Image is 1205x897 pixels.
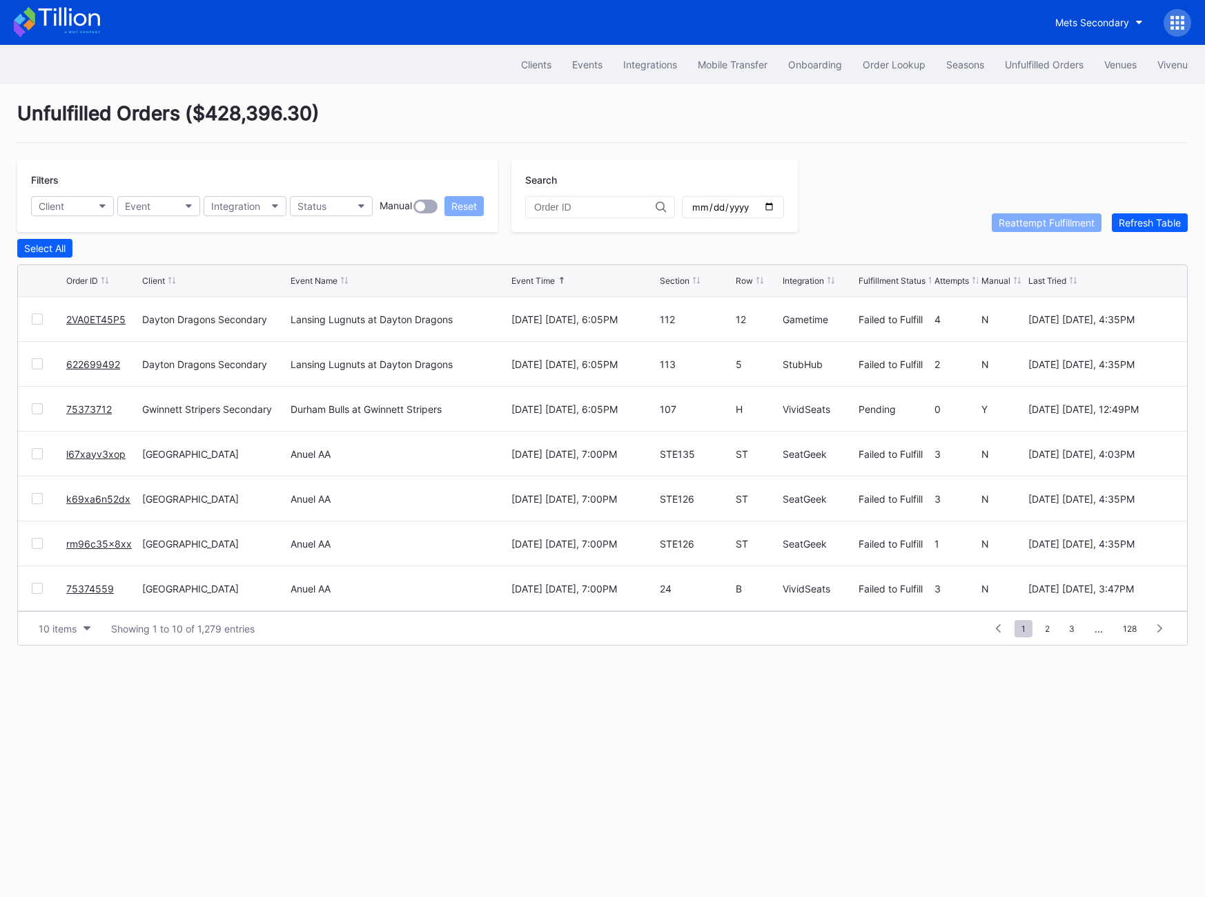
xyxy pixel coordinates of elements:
div: Failed to Fulfill [859,314,931,325]
a: Integrations [613,52,687,77]
button: Event [117,196,200,216]
div: N [981,314,1025,325]
button: Status [290,196,373,216]
div: Reattempt Fulfillment [999,217,1095,229]
div: Row [736,276,753,286]
a: rm96c35x8xx [66,538,132,550]
button: Refresh Table [1112,213,1188,232]
div: Manual [981,276,1010,286]
button: Clients [511,52,562,77]
button: Seasons [936,52,995,77]
div: N [981,538,1025,550]
button: Client [31,196,114,216]
div: Failed to Fulfill [859,358,931,370]
div: Attempts [934,276,969,286]
div: 1 [934,538,978,550]
div: Unfulfilled Orders ( $428,396.30 ) [17,102,1188,143]
div: Select All [24,242,66,254]
div: STE135 [660,448,732,460]
div: Onboarding [788,59,842,70]
div: Event [125,200,150,212]
div: Unfulfilled Orders [1005,59,1084,70]
div: 2 [934,358,978,370]
div: ... [1084,623,1113,635]
div: N [981,583,1025,595]
div: 10 items [39,623,77,635]
div: Failed to Fulfill [859,583,931,595]
a: k69xa6n52dx [66,493,130,505]
a: Order Lookup [852,52,936,77]
button: Onboarding [778,52,852,77]
div: Refresh Table [1119,217,1181,229]
button: Reset [444,196,484,216]
div: VividSeats [783,583,855,595]
button: 10 items [32,619,97,638]
div: Events [572,59,602,70]
div: Mobile Transfer [698,59,767,70]
div: 3 [934,583,978,595]
div: [GEOGRAPHIC_DATA] [142,538,287,550]
span: 2 [1038,620,1057,637]
div: Anuel AA [291,493,331,505]
div: VividSeats [783,403,855,415]
div: [DATE] [DATE], 3:47PM [1028,583,1173,595]
div: 3 [934,448,978,460]
div: [DATE] [DATE], 4:03PM [1028,448,1173,460]
a: Venues [1094,52,1147,77]
div: Status [297,200,326,212]
div: Seasons [946,59,984,70]
div: H [736,403,779,415]
div: [GEOGRAPHIC_DATA] [142,448,287,460]
div: ST [736,448,779,460]
div: Vivenu [1157,59,1188,70]
span: 1 [1015,620,1032,637]
div: StubHub [783,358,855,370]
div: Lansing Lugnuts at Dayton Dragons [291,358,453,370]
div: Client [142,276,165,286]
div: Integrations [623,59,677,70]
div: Mets Secondary [1055,17,1129,28]
button: Vivenu [1147,52,1198,77]
div: Section [660,276,689,286]
div: [DATE] [DATE], 7:00PM [511,448,656,460]
div: Showing 1 to 10 of 1,279 entries [111,623,255,635]
div: [DATE] [DATE], 6:05PM [511,403,656,415]
div: Search [525,174,784,186]
div: STE126 [660,538,732,550]
div: Lansing Lugnuts at Dayton Dragons [291,314,453,325]
div: Anuel AA [291,538,331,550]
div: [DATE] [DATE], 4:35PM [1028,358,1173,370]
button: Mets Secondary [1045,10,1153,35]
div: Gametime [783,314,855,325]
div: Last Tried [1028,276,1066,286]
div: STE126 [660,493,732,505]
div: Pending [859,403,931,415]
div: 0 [934,403,978,415]
div: 107 [660,403,732,415]
button: Select All [17,239,72,258]
div: 24 [660,583,732,595]
div: Filters [31,174,484,186]
div: Fulfillment Status [859,276,925,286]
div: N [981,493,1025,505]
div: [DATE] [DATE], 12:49PM [1028,403,1173,415]
div: Event Time [511,276,555,286]
a: 2VA0ET45P5 [66,314,126,325]
div: 12 [736,314,779,325]
div: Dayton Dragons Secondary [142,358,287,370]
div: [DATE] [DATE], 4:35PM [1028,493,1173,505]
div: 4 [934,314,978,325]
button: Reattempt Fulfillment [992,213,1101,232]
div: [DATE] [DATE], 7:00PM [511,493,656,505]
div: Venues [1104,59,1137,70]
a: Unfulfilled Orders [995,52,1094,77]
div: [DATE] [DATE], 6:05PM [511,358,656,370]
span: 3 [1062,620,1081,637]
a: l67xayv3xop [66,448,126,460]
div: Client [39,200,64,212]
div: Integration [211,200,260,212]
input: Order ID [534,202,656,213]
